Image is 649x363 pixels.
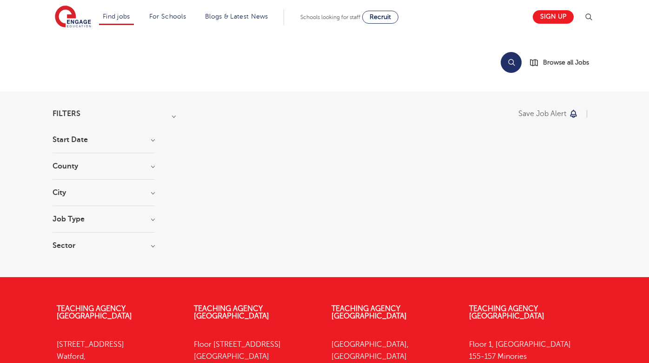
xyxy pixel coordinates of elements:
a: Blogs & Latest News [205,13,268,20]
img: Engage Education [55,6,91,29]
a: Sign up [533,10,574,24]
a: Find jobs [103,13,130,20]
a: Teaching Agency [GEOGRAPHIC_DATA] [194,305,269,320]
p: Save job alert [518,110,566,117]
h3: County [53,162,155,170]
a: Browse all Jobs [529,57,596,68]
h3: Sector [53,242,155,249]
a: Teaching Agency [GEOGRAPHIC_DATA] [469,305,544,320]
span: Filters [53,110,80,117]
button: Save job alert [518,110,578,117]
a: For Schools [149,13,186,20]
a: Teaching Agency [GEOGRAPHIC_DATA] [57,305,132,320]
h3: Job Type [53,215,155,223]
a: Recruit [362,11,398,24]
h3: Start Date [53,136,155,143]
span: Schools looking for staff [300,14,360,20]
button: Search [501,52,522,73]
span: Browse all Jobs [543,57,589,68]
a: Teaching Agency [GEOGRAPHIC_DATA] [331,305,407,320]
h3: City [53,189,155,196]
span: Recruit [370,13,391,20]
